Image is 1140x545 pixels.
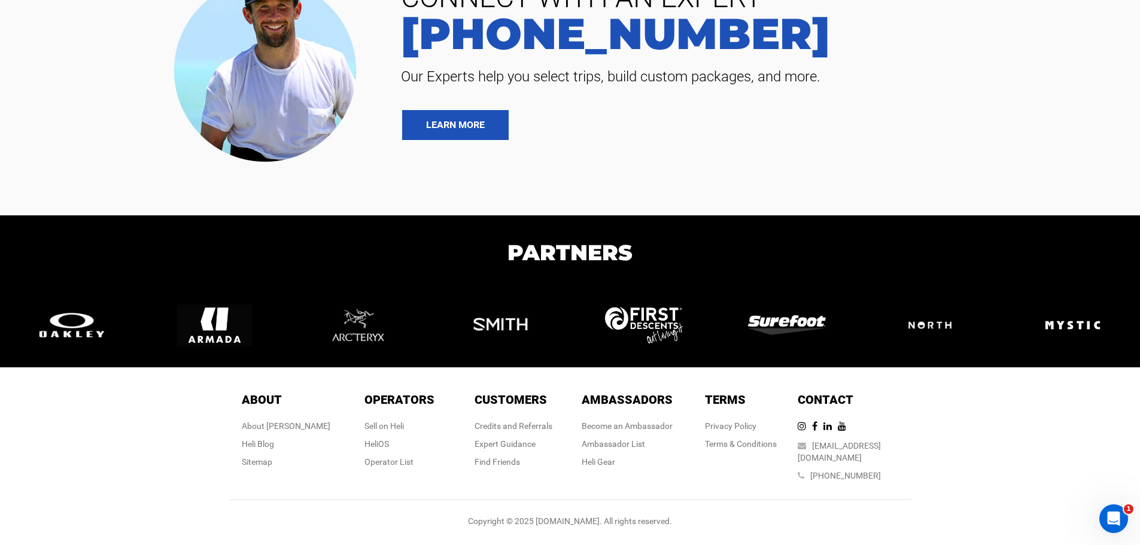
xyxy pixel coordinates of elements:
[463,288,538,363] img: logo
[810,471,881,480] a: [PHONE_NUMBER]
[1124,504,1133,514] span: 1
[705,421,756,431] a: Privacy Policy
[582,457,615,467] a: Heli Gear
[242,420,330,432] div: About [PERSON_NAME]
[798,392,853,407] span: Contact
[475,456,552,468] div: Find Friends
[177,288,252,363] img: logo
[242,392,282,407] span: About
[392,12,1122,55] a: [PHONE_NUMBER]
[392,67,1122,86] span: Our Experts help you select trips, build custom packages, and more.
[705,439,777,449] a: Terms & Conditions
[364,420,434,432] div: Sell on Heli
[582,438,673,450] div: Ambassador List
[229,515,911,527] div: Copyright © 2025 [DOMAIN_NAME]. All rights reserved.
[748,315,826,334] img: logo
[1099,504,1128,533] iframe: Intercom live chat
[891,305,969,345] img: logo
[475,421,552,431] a: Credits and Referrals
[242,439,274,449] a: Heli Blog
[364,392,434,407] span: Operators
[605,307,683,343] img: logo
[798,441,881,462] a: [EMAIL_ADDRESS][DOMAIN_NAME]
[582,421,673,431] a: Become an Ambassador
[242,456,330,468] div: Sitemap
[364,439,389,449] a: HeliOS
[33,310,111,340] img: logo
[402,110,509,140] a: LEARN MORE
[364,456,434,468] div: Operator List
[320,288,395,363] img: logo
[1035,288,1110,363] img: logo
[705,392,746,407] span: Terms
[475,439,536,449] a: Expert Guidance
[582,392,673,407] span: Ambassadors
[475,392,547,407] span: Customers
